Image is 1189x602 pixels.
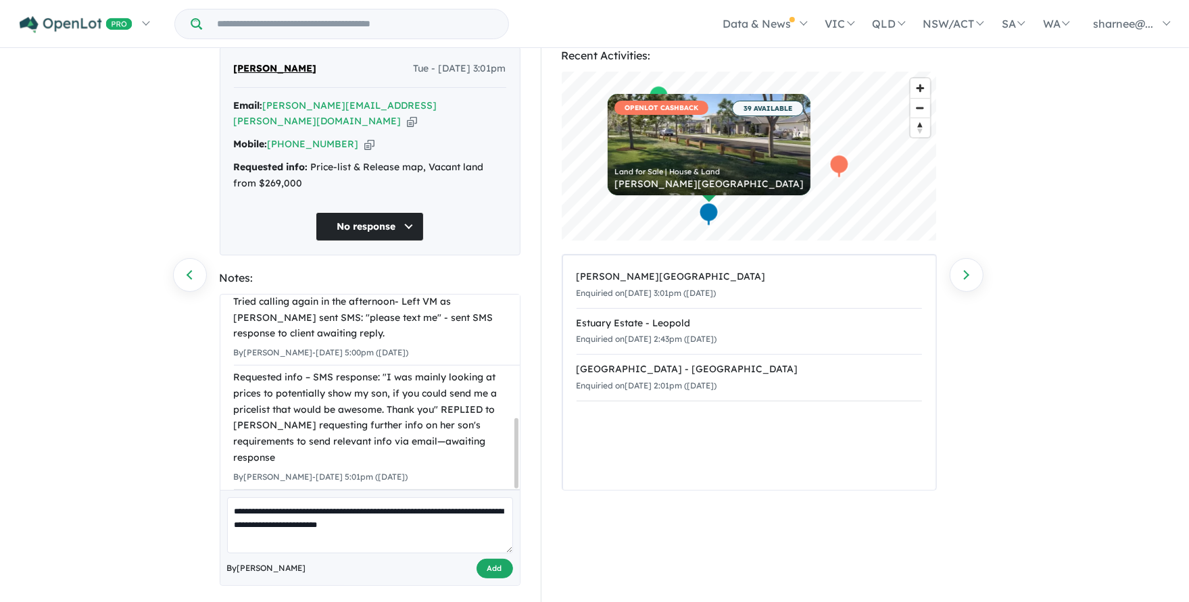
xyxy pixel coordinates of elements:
span: sharnee@... [1093,17,1153,30]
button: Add [477,559,513,578]
div: Map marker [829,154,849,179]
div: [PERSON_NAME][GEOGRAPHIC_DATA] [614,179,804,189]
small: By [PERSON_NAME] - [DATE] 5:00pm ([DATE]) [234,347,409,357]
img: Openlot PRO Logo White [20,16,132,33]
div: [GEOGRAPHIC_DATA] - [GEOGRAPHIC_DATA] [577,361,922,378]
div: Land for Sale | House & Land [614,168,804,176]
a: Estuary Estate - LeopoldEnquiried on[DATE] 2:43pm ([DATE]) [577,308,922,355]
span: [PERSON_NAME] [234,61,317,77]
span: By [PERSON_NAME] [227,561,306,575]
canvas: Map [562,72,937,241]
button: Zoom out [911,98,930,118]
div: Tried calling again in the afternoon- Left VM as [PERSON_NAME] sent SMS: "please text me" - sent ... [234,294,520,342]
span: 39 AVAILABLE [732,101,804,116]
button: Reset bearing to north [911,118,930,137]
button: No response [316,212,424,241]
div: Map marker [648,85,669,110]
strong: Mobile: [234,138,268,150]
button: Copy [364,137,374,151]
div: Recent Activities: [562,47,937,65]
div: Requested info – SMS response: "I was mainly looking at prices to potentially show my son, if you... [234,370,520,466]
div: Price-list & Release map, Vacant land from $269,000 [234,159,506,192]
small: By [PERSON_NAME] - [DATE] 5:01pm ([DATE]) [234,472,408,482]
a: [PHONE_NUMBER] [268,138,359,150]
small: Enquiried on [DATE] 2:01pm ([DATE]) [577,380,717,391]
button: Copy [407,114,417,128]
div: Map marker [698,202,719,227]
div: [PERSON_NAME][GEOGRAPHIC_DATA] [577,269,922,285]
a: [PERSON_NAME][GEOGRAPHIC_DATA]Enquiried on[DATE] 3:01pm ([DATE]) [577,262,922,309]
strong: Email: [234,99,263,111]
span: OPENLOT CASHBACK [614,101,708,115]
a: [GEOGRAPHIC_DATA] - [GEOGRAPHIC_DATA]Enquiried on[DATE] 2:01pm ([DATE]) [577,354,922,401]
span: Tue - [DATE] 3:01pm [414,61,506,77]
span: Zoom out [911,99,930,118]
div: Notes: [220,269,520,287]
a: OPENLOT CASHBACK 39 AVAILABLE Land for Sale | House & Land [PERSON_NAME][GEOGRAPHIC_DATA] [608,94,810,195]
small: Enquiried on [DATE] 3:01pm ([DATE]) [577,288,717,298]
div: Estuary Estate - Leopold [577,316,922,332]
input: Try estate name, suburb, builder or developer [205,9,506,39]
small: Enquiried on [DATE] 2:43pm ([DATE]) [577,334,717,344]
button: Zoom in [911,78,930,98]
a: [PERSON_NAME][EMAIL_ADDRESS][PERSON_NAME][DOMAIN_NAME] [234,99,437,128]
strong: Requested info: [234,161,308,173]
